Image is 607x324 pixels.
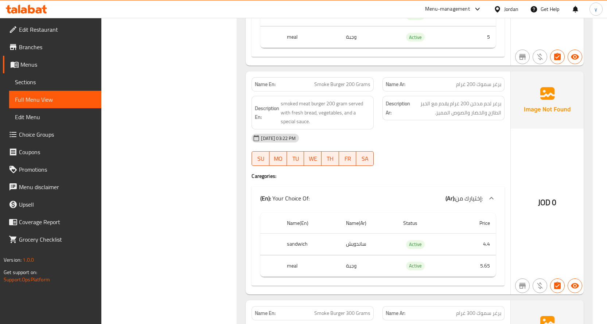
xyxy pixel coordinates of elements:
[15,78,96,86] span: Sections
[445,193,455,204] b: (Ar):
[260,194,310,203] p: Your Choice Of:
[19,25,96,34] span: Edit Restaurant
[4,255,22,265] span: Version:
[359,153,371,164] span: SA
[4,275,50,284] a: Support.OpsPlatform
[3,196,101,213] a: Upsell
[595,5,597,13] span: y
[9,91,101,108] a: Full Menu View
[9,73,101,91] a: Sections
[406,262,425,270] span: Active
[406,33,425,42] span: Active
[340,26,397,48] td: وجبة
[304,151,322,166] button: WE
[322,151,339,166] button: TH
[252,187,505,210] div: (En): Your Choice Of:(Ar):إختيارك من:
[19,130,96,139] span: Choice Groups
[550,278,565,293] button: Has choices
[252,151,269,166] button: SU
[19,148,96,156] span: Coupons
[20,60,96,69] span: Menus
[533,278,547,293] button: Purchased item
[504,5,518,13] div: Jordan
[515,50,530,64] button: Not branch specific item
[269,151,287,166] button: MO
[281,213,340,234] th: Name(En)
[386,309,405,317] strong: Name Ar:
[356,151,374,166] button: SA
[15,95,96,104] span: Full Menu View
[272,153,284,164] span: MO
[281,26,340,48] th: meal
[290,153,301,164] span: TU
[533,50,547,64] button: Purchased item
[340,213,397,234] th: Name(Ar)
[19,43,96,51] span: Branches
[324,153,336,164] span: TH
[252,172,505,180] h4: Caregories:
[397,213,456,234] th: Status
[425,5,470,13] div: Menu-management
[515,278,530,293] button: Not branch specific item
[314,309,370,317] span: Smoke Burger 300 Grams
[386,81,405,88] strong: Name Ar:
[255,104,279,122] strong: Description En:
[307,153,319,164] span: WE
[281,234,340,255] th: sandwich
[456,255,496,277] td: 5.65
[3,178,101,196] a: Menu disclaimer
[550,50,565,64] button: Has choices
[3,143,101,161] a: Coupons
[3,213,101,231] a: Coverage Report
[19,218,96,226] span: Coverage Report
[23,255,34,265] span: 1.0.0
[456,213,496,234] th: Price
[340,255,397,277] td: وجبة
[19,183,96,191] span: Menu disclaimer
[3,38,101,56] a: Branches
[3,161,101,178] a: Promotions
[568,50,582,64] button: Available
[3,56,101,73] a: Menus
[287,151,304,166] button: TU
[340,234,397,255] td: ساندويش
[552,195,556,210] span: 0
[406,262,425,270] div: Active
[3,231,101,248] a: Grocery Checklist
[314,81,370,88] span: Smoke Burger 200 Grams
[568,278,582,293] button: Available
[281,99,370,126] span: smoked meat burger 200 gram served with fresh bread, vegetables, and a special sauce.
[255,309,276,317] strong: Name En:
[538,195,550,210] span: JOD
[255,153,266,164] span: SU
[455,193,483,204] span: إختيارك من:
[456,309,501,317] span: برغر سموك 300 غرام
[406,240,425,249] span: Active
[15,113,96,121] span: Edit Menu
[3,126,101,143] a: Choice Groups
[456,234,496,255] td: 4.4
[255,81,276,88] strong: Name En:
[19,165,96,174] span: Promotions
[260,193,271,204] b: (En):
[19,235,96,244] span: Grocery Checklist
[258,135,299,142] span: [DATE] 03:22 PM
[342,153,354,164] span: FR
[386,99,410,117] strong: Description Ar:
[456,26,496,48] td: 5
[19,200,96,209] span: Upsell
[281,255,340,277] th: meal
[511,71,584,128] img: Ae5nvW7+0k+MAAAAAElFTkSuQmCC
[456,81,501,88] span: برغر سموك 200 غرام
[260,213,496,277] table: choices table
[4,268,37,277] span: Get support on:
[3,21,101,38] a: Edit Restaurant
[9,108,101,126] a: Edit Menu
[339,151,357,166] button: FR
[412,99,501,117] span: برغر لحم مدخن 200 غرام يقدم مع الخبز الطازج والخضار والصوص المميز.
